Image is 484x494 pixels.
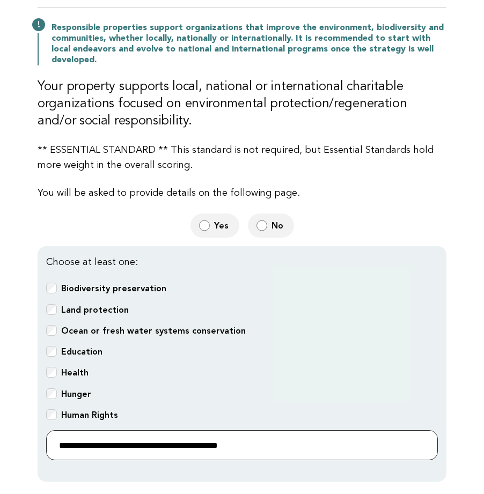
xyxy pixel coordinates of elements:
[61,305,129,315] b: Land protection
[38,186,446,201] p: You will be asked to provide details on the following page.
[38,143,446,173] p: ** ESSENTIAL STANDARD ** This standard is not required, but Essential Standards hold more weight ...
[61,389,91,399] b: Hunger
[61,283,166,293] b: Biodiversity preservation
[199,220,210,231] input: Yes
[214,220,231,231] span: Yes
[61,326,246,336] b: Ocean or fresh water systems conservation
[61,367,89,378] b: Health
[61,346,102,357] b: Education
[46,255,438,270] p: Choose at least one:
[256,220,267,231] input: No
[38,78,446,130] h3: Your property supports local, national or international charitable organizations focused on envir...
[272,220,285,231] span: No
[52,23,446,65] p: Responsible properties support organizations that improve the environment, biodiversity and commu...
[61,410,118,420] b: Human Rights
